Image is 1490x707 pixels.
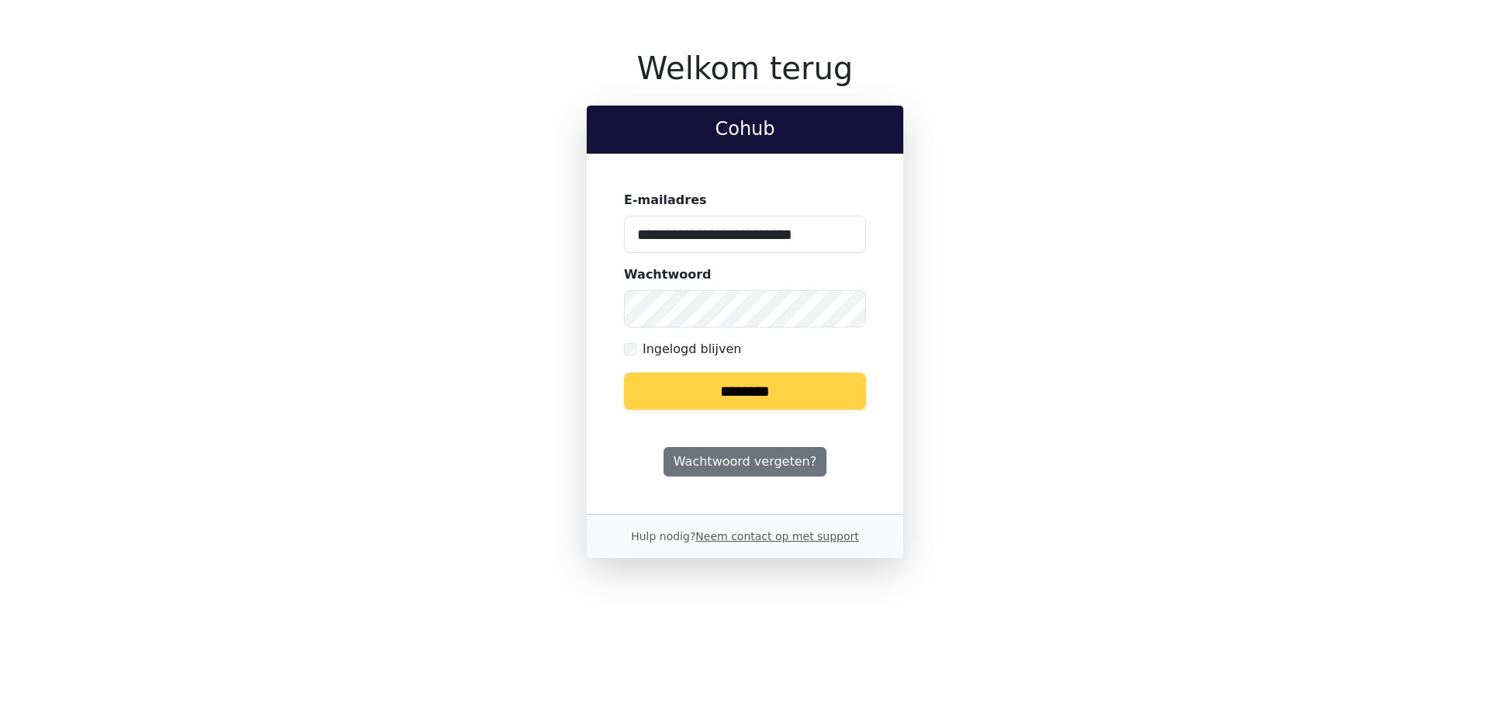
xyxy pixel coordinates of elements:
[624,265,712,284] label: Wachtwoord
[587,50,903,87] h1: Welkom terug
[695,530,858,542] a: Neem contact op met support
[599,118,891,140] h2: Cohub
[664,447,826,477] a: Wachtwoord vergeten?
[624,191,707,210] label: E-mailadres
[631,530,859,542] small: Hulp nodig?
[643,340,741,359] label: Ingelogd blijven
